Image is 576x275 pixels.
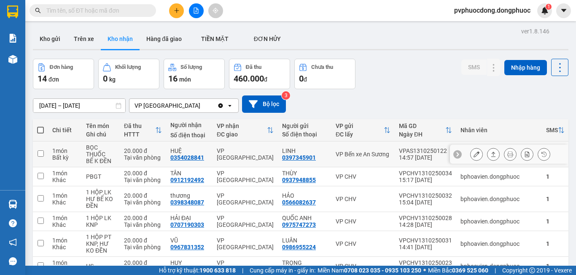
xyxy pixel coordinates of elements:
[124,170,162,177] div: 20.000 đ
[86,144,116,158] div: BỌC THUỐC
[399,244,452,250] div: 14:41 [DATE]
[52,147,78,154] div: 1 món
[8,34,17,43] img: solution-icon
[193,8,199,14] span: file-add
[452,267,488,274] strong: 0369 525 060
[35,8,41,14] span: search
[9,219,17,227] span: question-circle
[52,154,78,161] div: Bất kỳ
[399,237,452,244] div: VPCHV1310250031
[124,244,162,250] div: Tại văn phòng
[86,263,116,270] div: HS
[461,60,487,75] button: SMS
[33,59,94,89] button: Đơn hàng14đơn
[336,196,390,202] div: VP CHV
[495,266,496,275] span: |
[399,147,452,154] div: VPAS1310250122
[242,266,243,275] span: |
[282,170,327,177] div: THÙY
[282,237,327,244] div: LUÂN
[336,240,390,247] div: VP CHV
[170,192,208,199] div: thương
[86,196,116,209] div: HƯ BỂ KO ĐỀN
[560,7,568,14] span: caret-down
[460,240,538,247] div: bphoavien.dongphuoc
[170,132,208,139] div: Số điện thoại
[124,123,155,129] div: Đã thu
[208,3,223,18] button: aim
[282,147,327,154] div: LINH
[86,240,116,254] div: KNP, HƯ KO ĐỀN
[86,158,116,164] div: BỂ K ĐỀN
[546,240,565,247] div: 1
[174,8,180,14] span: plus
[542,119,569,142] th: Toggle SortBy
[52,199,78,206] div: Khác
[336,151,390,158] div: VP Bến xe An Sương
[336,263,390,270] div: VP CHV
[52,127,78,133] div: Chi tiết
[98,59,159,89] button: Khối lượng0kg
[234,74,264,84] span: 460.000
[447,5,537,16] span: pvphuocdong.dongphuoc
[86,189,116,196] div: 1 HỘP LK
[282,177,316,183] div: 0937948855
[170,244,204,250] div: 0967831352
[217,147,274,161] div: VP [GEOGRAPHIC_DATA]
[9,238,17,246] span: notification
[282,131,327,138] div: Số điện thoại
[336,123,384,129] div: VP gửi
[124,199,162,206] div: Tại văn phòng
[169,3,184,18] button: plus
[9,257,17,265] span: message
[226,102,233,109] svg: open
[254,35,281,42] span: ĐƠN HỦY
[86,123,116,129] div: Tên món
[282,221,316,228] div: 0975747273
[547,4,550,10] span: 1
[428,266,488,275] span: Miền Bắc
[336,218,390,225] div: VP CHV
[242,95,286,113] button: Bộ lọc
[460,127,538,133] div: Nhân viên
[395,119,456,142] th: Toggle SortBy
[86,173,116,180] div: PBGT
[556,3,571,18] button: caret-down
[52,237,78,244] div: 1 món
[521,27,549,36] div: ver 1.8.146
[504,60,547,75] button: Nhập hàng
[135,101,200,110] div: VP [GEOGRAPHIC_DATA]
[201,35,229,42] span: TIỀN MẶT
[201,101,202,110] input: Selected VP Phước Đông.
[282,215,327,221] div: QUỐC ANH
[52,215,78,221] div: 1 món
[336,131,384,138] div: ĐC lấy
[7,5,18,18] img: logo-vxr
[282,123,327,129] div: Người gửi
[217,102,224,109] svg: Clear value
[52,244,78,250] div: Khác
[170,259,208,266] div: HUY
[86,221,116,228] div: KNP
[546,263,565,270] div: 1
[546,127,558,133] div: SMS
[217,237,274,250] div: VP [GEOGRAPHIC_DATA]
[460,196,538,202] div: bphoavien.dongphuoc
[282,154,316,161] div: 0397345901
[264,76,267,83] span: đ
[115,64,141,70] div: Khối lượng
[38,74,47,84] span: 14
[423,269,426,272] span: ⚪️
[179,76,191,83] span: món
[170,215,208,221] div: HẢI ĐẠI
[299,74,304,84] span: 0
[170,237,208,244] div: VŨ
[399,177,452,183] div: 15:17 [DATE]
[170,170,208,177] div: TÂN
[86,131,116,138] div: Ghi chú
[217,215,274,228] div: VP [GEOGRAPHIC_DATA]
[217,123,267,129] div: VP nhận
[170,147,208,154] div: HUỆ
[318,266,421,275] span: Miền Nam
[399,192,452,199] div: VPCHV1310250032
